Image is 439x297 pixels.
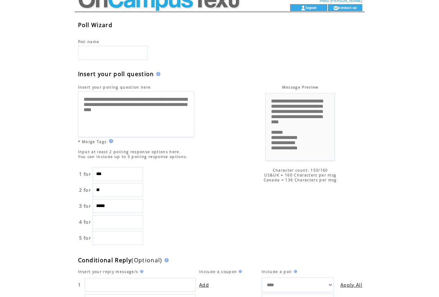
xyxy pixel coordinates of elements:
span: Include a coupon [199,269,237,274]
img: help.gif [237,270,242,273]
img: help.gif [138,270,143,273]
span: 4 for [79,219,91,225]
span: Character count: 153/160 [273,168,328,173]
span: 2 for [79,187,91,193]
a: Add [199,282,209,288]
span: 5 for [79,235,91,241]
a: Apply All [340,282,362,288]
span: US&UK = 160 Characters per msg [264,173,336,178]
a: contact us [338,5,357,10]
a: logout [306,5,316,10]
img: help.gif [292,270,297,273]
img: account_icon.gif [301,5,306,11]
span: Insert your polling question here [78,85,151,90]
span: (Optional) [78,256,162,264]
span: Include a poll [262,269,292,274]
img: help.gif [107,139,113,143]
span: Insert your reply message/s [78,269,138,274]
span: You can include up to 5 polling response options. [78,154,189,159]
b: Conditional Reply [78,256,132,264]
img: contact_us_icon.gif [333,5,338,11]
img: help.gif [162,258,169,262]
span: * Merge Tags [78,139,107,144]
span: 1 for [79,171,91,177]
span: Insert your poll question [78,70,154,78]
span: Poll Wizard [78,21,113,29]
img: help.gif [154,72,160,76]
span: Input at least 2 polling response options here. [78,149,183,154]
span: 3 for [79,203,91,209]
span: 1 [78,282,81,288]
span: Message Preview [282,85,319,90]
span: Canada = 136 Characters per msg [264,178,337,182]
span: Poll name [78,39,100,44]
